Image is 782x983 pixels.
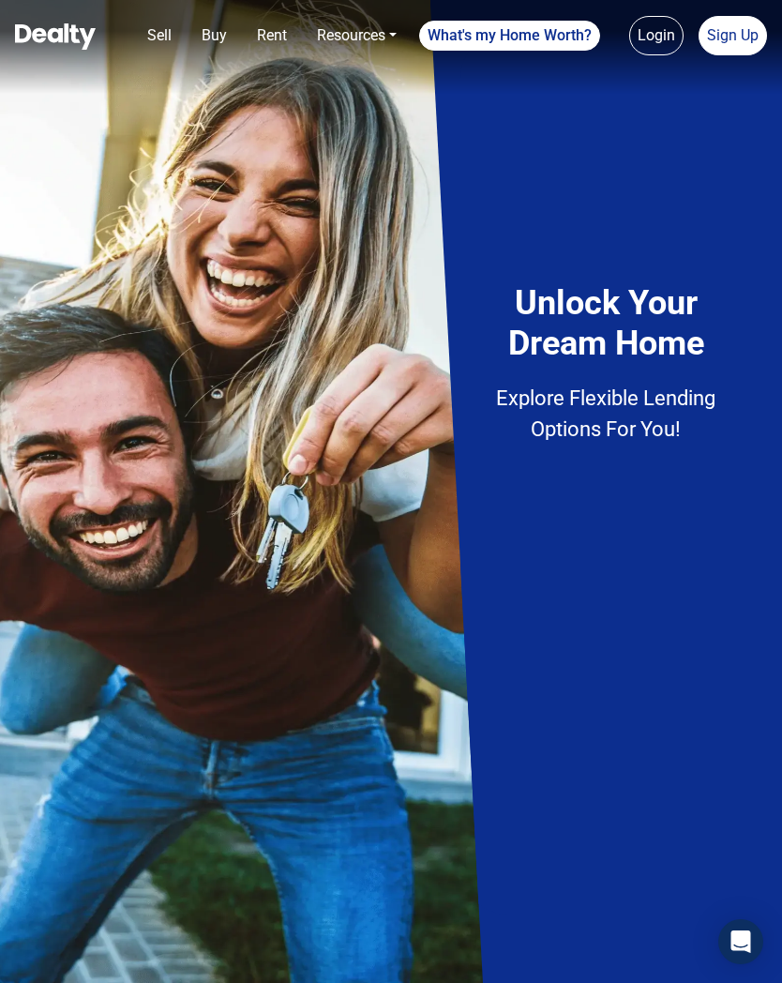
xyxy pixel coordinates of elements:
[699,16,767,55] a: Sign Up
[718,919,763,964] div: Open Intercom Messenger
[9,927,66,983] iframe: BigID CMP Widget
[489,283,724,364] h4: Unlock Your Dream Home
[249,17,294,54] a: Rent
[309,17,404,54] a: Resources
[419,21,600,51] a: What's my Home Worth?
[489,383,724,445] p: Explore Flexible Lending Options For You!
[140,17,179,54] a: Sell
[194,17,234,54] a: Buy
[629,16,684,55] a: Login
[15,23,96,50] img: Dealty - Buy, Sell & Rent Homes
